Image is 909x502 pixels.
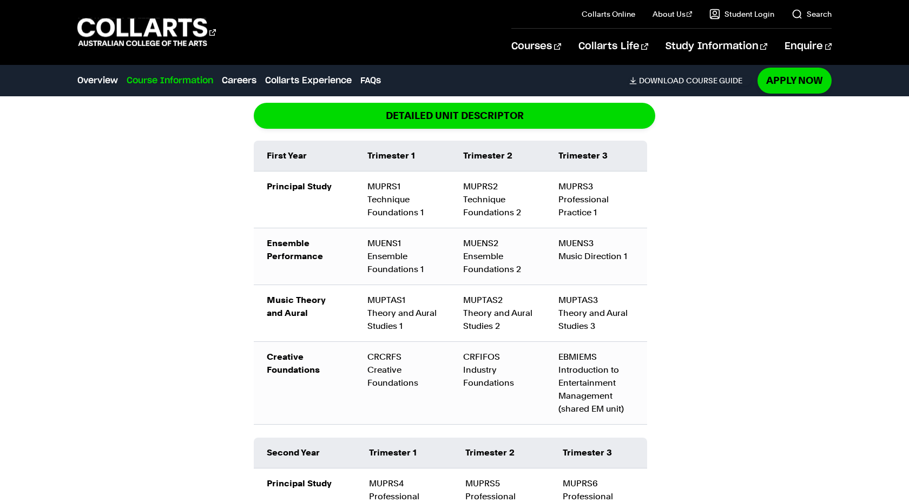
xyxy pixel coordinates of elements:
a: DETAILED UNIT DESCRIPTOR [254,103,655,128]
a: Course Information [127,74,213,87]
a: Search [792,9,832,19]
td: Trimester 2 [450,141,545,171]
span: Download [639,76,684,85]
a: Collarts Life [578,29,648,64]
a: DownloadCourse Guide [629,76,751,85]
a: Overview [77,74,118,87]
div: EBMIEMS Introduction to Entertainment Management (shared EM unit) [558,351,634,415]
td: MUPRS3 Professional Practice 1 [545,171,647,228]
div: MUENS3 Music Direction 1 [558,237,634,263]
div: MUPTAS3 Theory and Aural Studies 3 [558,294,634,333]
td: CRCRFS Creative Foundations [354,342,450,425]
div: MUPTAS2 Theory and Aural Studies 2 [463,294,532,333]
a: Study Information [666,29,767,64]
a: Collarts Experience [265,74,352,87]
td: CRFIFOS Industry Foundations [450,342,545,425]
strong: Music Theory and Aural [267,295,326,318]
td: Trimester 3 [545,141,647,171]
td: MUPRS1 Technique Foundations 1 [354,171,450,228]
td: MUENS2 Ensemble Foundations 2 [450,228,545,285]
td: MUPTAS1 Theory and Aural Studies 1 [354,285,450,342]
div: MUENS1 Ensemble Foundations 1 [367,237,437,276]
strong: Principal Study [267,478,332,488]
a: Careers [222,74,256,87]
a: Enquire [785,29,832,64]
div: Go to homepage [77,17,216,48]
td: Trimester 2 [452,438,550,468]
strong: Creative Foundations [267,352,320,375]
a: Student Login [709,9,774,19]
strong: Principal Study [267,181,332,191]
a: Apply Now [757,68,832,93]
strong: Ensemble Performance [267,238,323,261]
a: About Us [653,9,693,19]
td: Trimester 3 [550,438,647,468]
td: Trimester 1 [354,141,450,171]
td: First Year [254,141,354,171]
a: Courses [511,29,561,64]
a: Collarts Online [582,9,635,19]
td: Trimester 1 [356,438,452,468]
td: MUPRS2 Technique Foundations 2 [450,171,545,228]
td: Second Year [254,438,356,468]
a: FAQs [360,74,381,87]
